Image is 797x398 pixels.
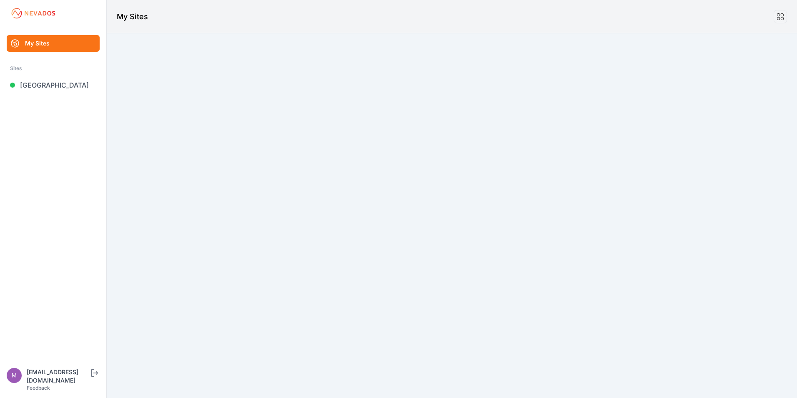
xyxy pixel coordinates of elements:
div: [EMAIL_ADDRESS][DOMAIN_NAME] [27,368,89,385]
a: My Sites [7,35,100,52]
img: Nevados [10,7,57,20]
h1: My Sites [117,11,148,23]
div: Sites [10,63,96,73]
a: Feedback [27,385,50,391]
a: [GEOGRAPHIC_DATA] [7,77,100,93]
img: m.kawarkhe@aegisrenewables.in [7,368,22,383]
